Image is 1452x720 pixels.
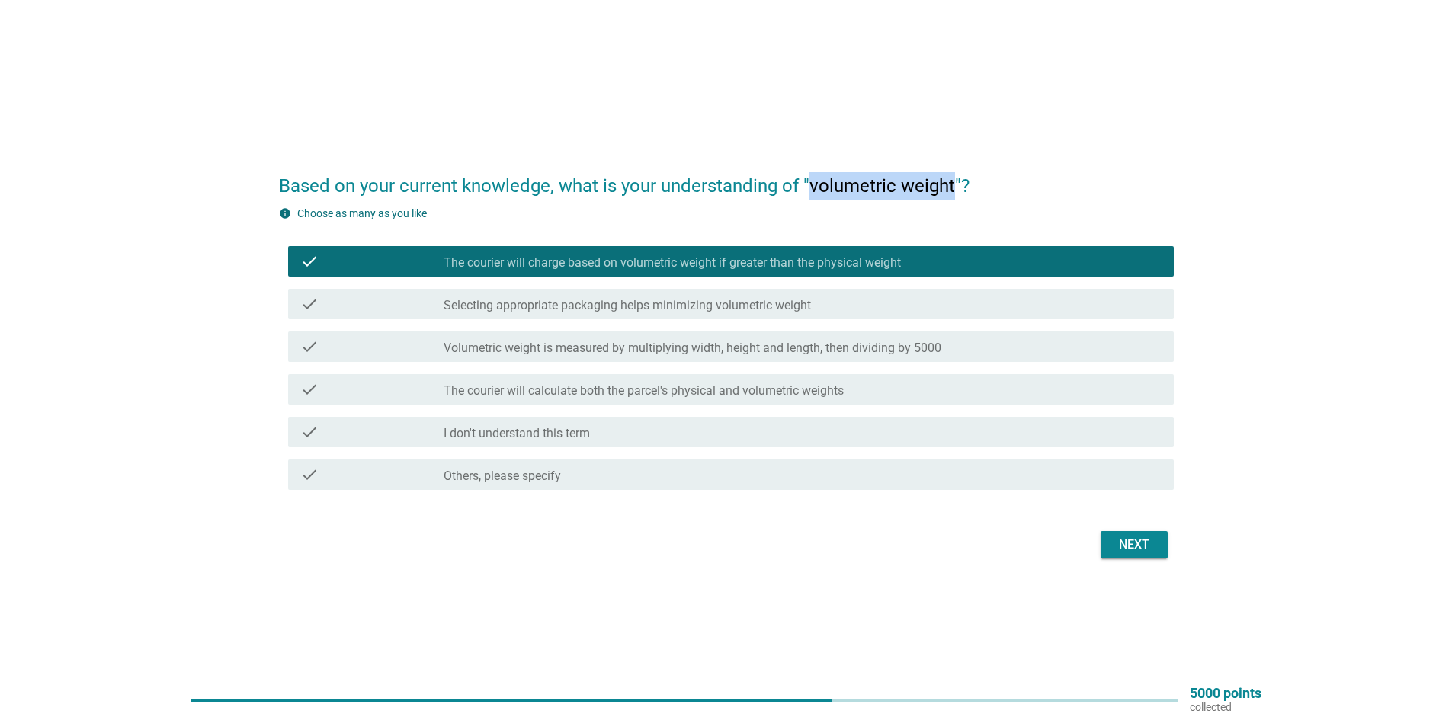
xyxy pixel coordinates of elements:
[300,423,319,441] i: check
[1113,536,1156,554] div: Next
[444,469,561,484] label: Others, please specify
[300,338,319,356] i: check
[1190,686,1261,700] p: 5000 points
[444,426,590,441] label: I don't understand this term
[444,255,901,270] label: The courier will charge based on volumetric weight if greater than the physical weight
[1190,700,1261,714] p: collected
[297,207,427,219] label: Choose as many as you like
[444,298,811,313] label: Selecting appropriate packaging helps minimizing volumetric weight
[444,383,844,398] label: The courier will calculate both the parcel's physical and volumetric weights
[300,466,319,484] i: check
[1101,531,1168,558] button: Next
[279,207,291,219] i: info
[300,295,319,313] i: check
[279,157,1174,200] h2: Based on your current knowledge, what is your understanding of "volumetric weight"?
[300,252,319,270] i: check
[300,380,319,398] i: check
[444,341,941,356] label: Volumetric weight is measured by multiplying width, height and length, then dividing by 5000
